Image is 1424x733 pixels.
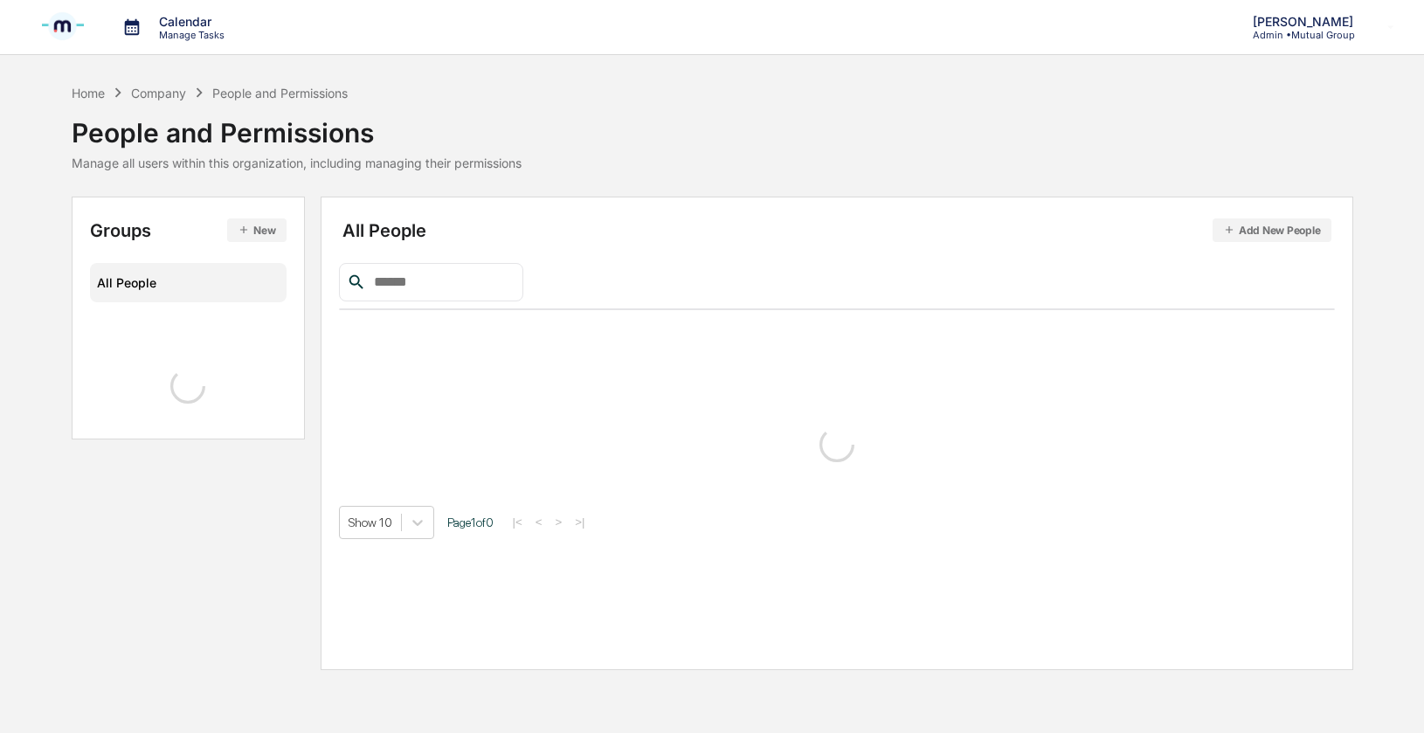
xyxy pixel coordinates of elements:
p: Manage Tasks [145,29,233,41]
p: Calendar [145,14,233,29]
div: All People [97,268,280,297]
div: Company [131,86,186,100]
img: logo [42,3,84,51]
div: Home [72,86,105,100]
div: Groups [90,218,287,242]
button: > [550,515,568,529]
div: All People [342,218,1331,242]
button: |< [507,515,527,529]
div: People and Permissions [212,86,348,100]
div: People and Permissions [72,103,522,149]
span: Page 1 of 0 [447,515,494,529]
button: < [530,515,548,529]
button: Add New People [1213,218,1331,242]
p: Admin • Mutual Group [1239,29,1362,41]
div: Manage all users within this organization, including managing their permissions [72,156,522,170]
button: New [227,218,286,242]
button: >| [570,515,590,529]
p: [PERSON_NAME] [1239,14,1362,29]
